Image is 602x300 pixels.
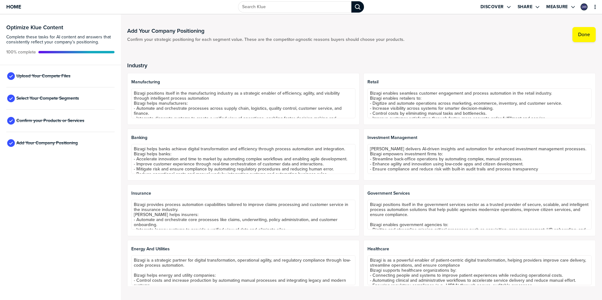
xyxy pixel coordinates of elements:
span: Government Services [367,191,592,196]
textarea: Bizagi helps banks achieve digital transformation and efficiency through process automation and i... [131,144,355,174]
label: Discover [480,4,504,10]
label: Measure [546,4,568,10]
textarea: [PERSON_NAME] delivers AI-driven insights and automation for enhanced investment management proce... [367,144,592,174]
span: Confirm your Products or Services [16,118,84,123]
textarea: Bizagi is as a powerful enabler of patient-centric digital transformation, helping providers impr... [367,255,592,285]
span: Complete these tasks for AI content and answers that consistently reflect your company’s position... [6,35,115,45]
span: Upload Your Compete Files [16,74,71,79]
img: e7ada294ebefaa5c5230c13e7e537379-sml.png [581,4,587,10]
span: Investment Management [367,135,592,140]
span: Select Your Compete Segments [16,96,79,101]
label: Share [518,4,533,10]
span: Energy and Utilities [131,247,355,252]
textarea: Bizagi is a strategic partner for digital transformation, operational agility, and regulatory com... [131,255,355,285]
span: Home [6,4,21,9]
input: Search Klue [238,1,351,13]
a: Edit Profile [580,3,588,11]
button: Done [572,27,596,42]
span: Confirm your strategic positioning for each segment value. These are the competitor-agnostic reas... [127,37,404,42]
span: Active [6,50,36,55]
span: Retail [367,80,592,85]
h1: Add Your Company Positioning [127,27,404,35]
label: Done [578,31,590,38]
div: Camila Alejandra Rincon Carrillo [581,3,588,10]
span: Add Your Company Positioning [16,141,78,146]
div: Search Klue [351,1,364,13]
h2: Industry [127,62,596,69]
textarea: Bizagi provides process automation capabilities tailored to improve claims processing and custome... [131,200,355,230]
textarea: Bizagi positions itself in the government services sector as a trusted provider of secure, scalab... [367,200,592,230]
h3: Optimize Klue Content [6,25,115,30]
span: Healthcare [367,247,592,252]
textarea: Bizagi enables seamless customer engagement and process automation in the retail industry. Bizagi... [367,88,592,118]
span: Manufacturing [131,80,355,85]
span: Banking [131,135,355,140]
span: Insurance [131,191,355,196]
textarea: Bizagi positions itself in the manufacturing industry as a strategic enabler of efficiency, agili... [131,88,355,118]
